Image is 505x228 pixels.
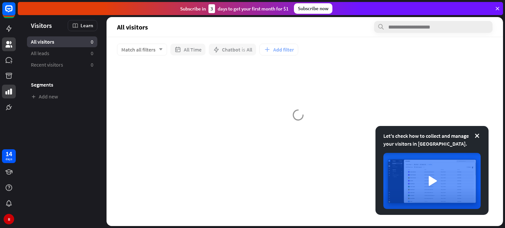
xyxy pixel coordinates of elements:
h3: Segments [27,81,97,88]
a: All leads 0 [27,48,97,59]
a: Recent visitors 0 [27,59,97,70]
div: Subscribe now [294,3,332,14]
span: All leads [31,50,49,57]
aside: 0 [91,50,93,57]
aside: 0 [91,38,93,45]
div: days [6,157,12,161]
span: All visitors [117,23,148,31]
aside: 0 [91,61,93,68]
span: All visitors [31,38,54,45]
a: Add new [27,91,97,102]
div: 14 [6,151,12,157]
div: R [4,214,14,224]
div: Let's check how to collect and manage your visitors in [GEOGRAPHIC_DATA]. [383,132,481,148]
img: image [383,153,481,209]
span: Recent visitors [31,61,63,68]
div: Subscribe in days to get your first month for $1 [180,4,289,13]
span: Learn [81,22,93,29]
span: Visitors [31,22,52,29]
div: 3 [208,4,215,13]
a: 14 days [2,149,16,163]
button: Open LiveChat chat widget [5,3,25,22]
